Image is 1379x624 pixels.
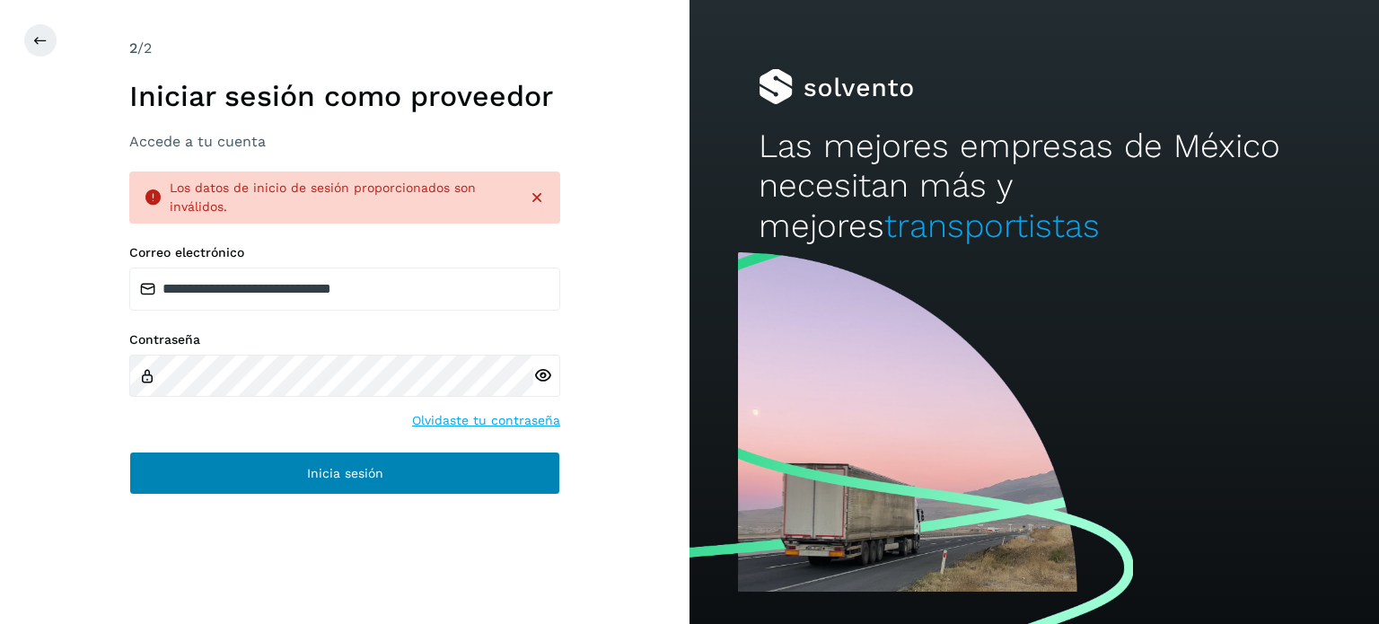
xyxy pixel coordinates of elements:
h3: Accede a tu cuenta [129,133,560,150]
h1: Iniciar sesión como proveedor [129,79,560,113]
button: Inicia sesión [129,452,560,495]
h2: Las mejores empresas de México necesitan más y mejores [759,127,1310,246]
iframe: reCAPTCHA [208,516,481,586]
label: Contraseña [129,332,560,347]
div: Los datos de inicio de sesión proporcionados son inválidos. [170,179,514,216]
span: transportistas [884,207,1100,245]
span: Inicia sesión [307,467,383,479]
label: Correo electrónico [129,245,560,260]
a: Olvidaste tu contraseña [412,411,560,430]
